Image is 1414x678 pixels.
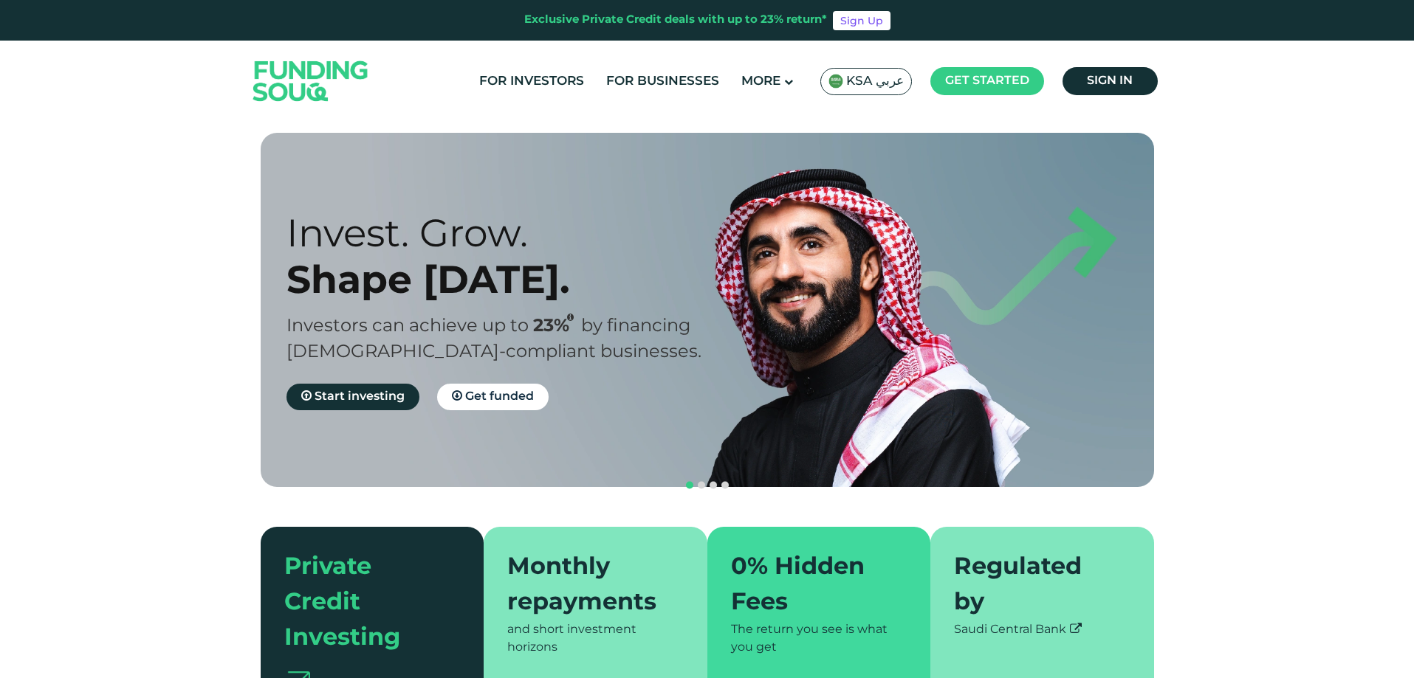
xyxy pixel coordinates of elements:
[603,69,723,94] a: For Businesses
[846,73,904,90] span: KSA عربي
[286,256,733,302] div: Shape [DATE].
[1063,67,1158,95] a: Sign in
[524,12,827,29] div: Exclusive Private Credit deals with up to 23% return*
[507,621,684,657] div: and short investment horizons
[286,384,419,410] a: Start investing
[533,318,581,335] span: 23%
[238,44,383,118] img: Logo
[567,314,574,322] i: 23% IRR (expected) ~ 15% Net yield (expected)
[833,11,890,30] a: Sign Up
[286,318,529,335] span: Investors can achieve up to
[719,480,731,491] button: navigation
[731,621,907,657] div: The return you see is what you get
[696,480,707,491] button: navigation
[945,75,1029,86] span: Get started
[731,550,890,621] div: 0% Hidden Fees
[465,391,534,402] span: Get funded
[684,480,696,491] button: navigation
[286,210,733,256] div: Invest. Grow.
[954,621,1130,639] div: Saudi Central Bank
[954,550,1113,621] div: Regulated by
[828,74,843,89] img: SA Flag
[437,384,549,410] a: Get funded
[741,75,780,88] span: More
[507,550,666,621] div: Monthly repayments
[707,480,719,491] button: navigation
[476,69,588,94] a: For Investors
[315,391,405,402] span: Start investing
[1087,75,1133,86] span: Sign in
[284,550,443,657] div: Private Credit Investing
